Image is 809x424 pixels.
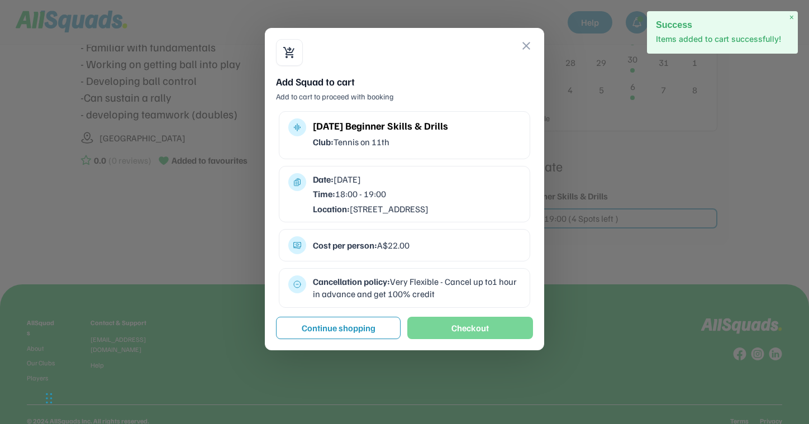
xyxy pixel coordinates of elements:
h2: Success [656,20,789,30]
div: A$22.00 [313,239,521,251]
button: Checkout [407,317,533,339]
span: × [789,13,794,22]
div: [DATE] Beginner Skills & Drills [313,118,521,134]
button: Continue shopping [276,317,401,339]
strong: Club: [313,136,334,147]
div: Add to cart to proceed with booking [276,91,533,102]
strong: Time: [313,188,335,199]
div: Add Squad to cart [276,75,533,89]
button: multitrack_audio [293,123,302,132]
strong: Cancellation policy: [313,276,390,287]
button: shopping_cart_checkout [283,46,296,59]
p: Items added to cart successfully! [656,34,789,45]
button: close [520,39,533,53]
div: [STREET_ADDRESS] [313,203,521,215]
strong: Date: [313,174,334,185]
div: Very Flexible - Cancel up to1 hour in advance and get 100% credit [313,275,521,301]
div: Tennis on 11th [313,136,521,148]
div: [DATE] [313,173,521,185]
div: 18:00 - 19:00 [313,188,521,200]
strong: Location: [313,203,350,215]
strong: Cost per person: [313,240,377,251]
